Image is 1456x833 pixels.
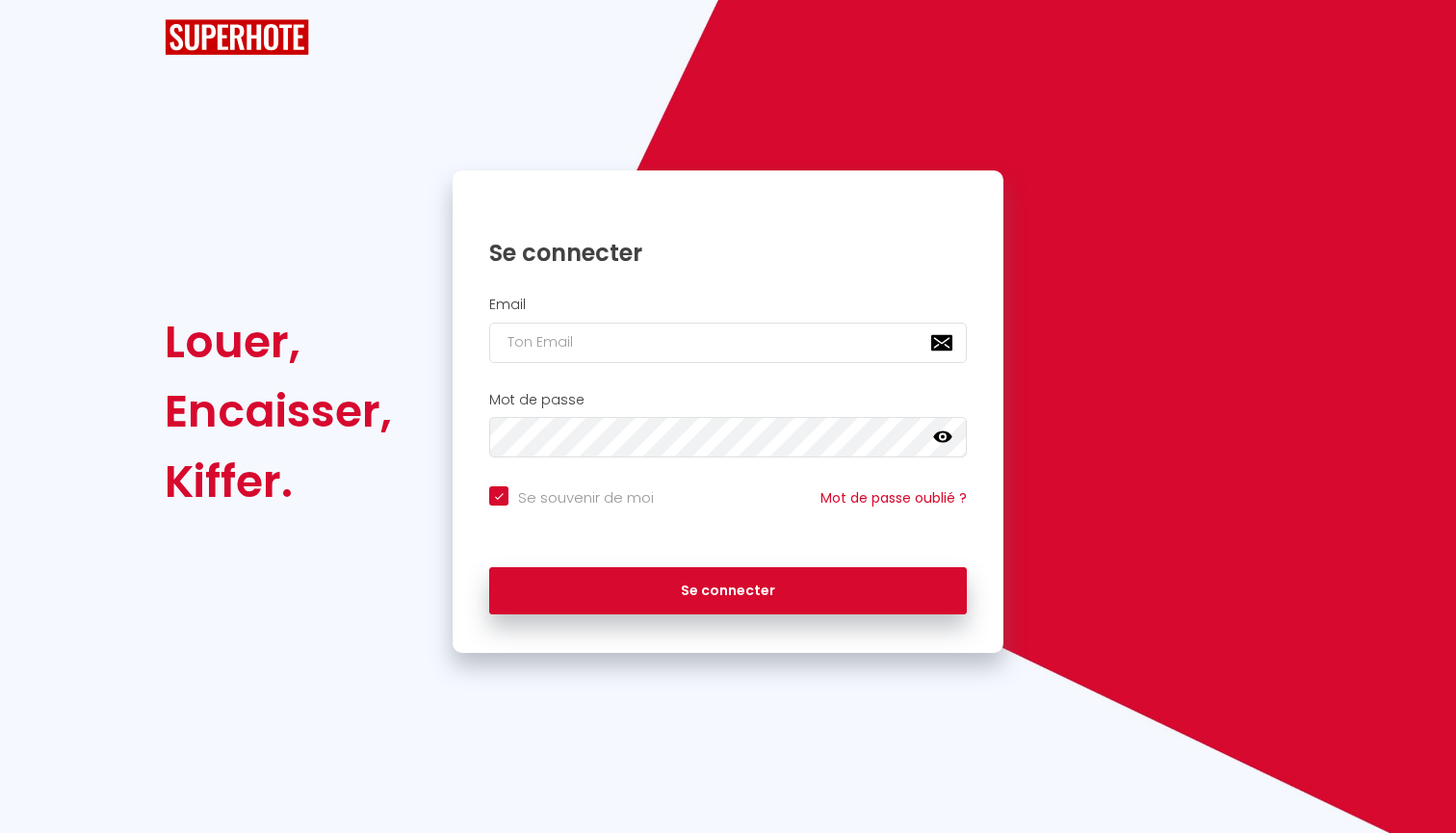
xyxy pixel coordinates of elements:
[489,323,967,363] input: Ton Email
[165,377,392,446] div: Encaisser,
[489,238,967,268] h1: Se connecter
[489,392,967,408] h2: Mot de passe
[165,307,392,377] div: Louer,
[820,488,967,508] a: Mot de passe oublié ?
[489,567,967,615] button: Se connecter
[165,447,392,516] div: Kiffer.
[489,297,967,313] h2: Email
[165,19,309,55] img: SuperHote logo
